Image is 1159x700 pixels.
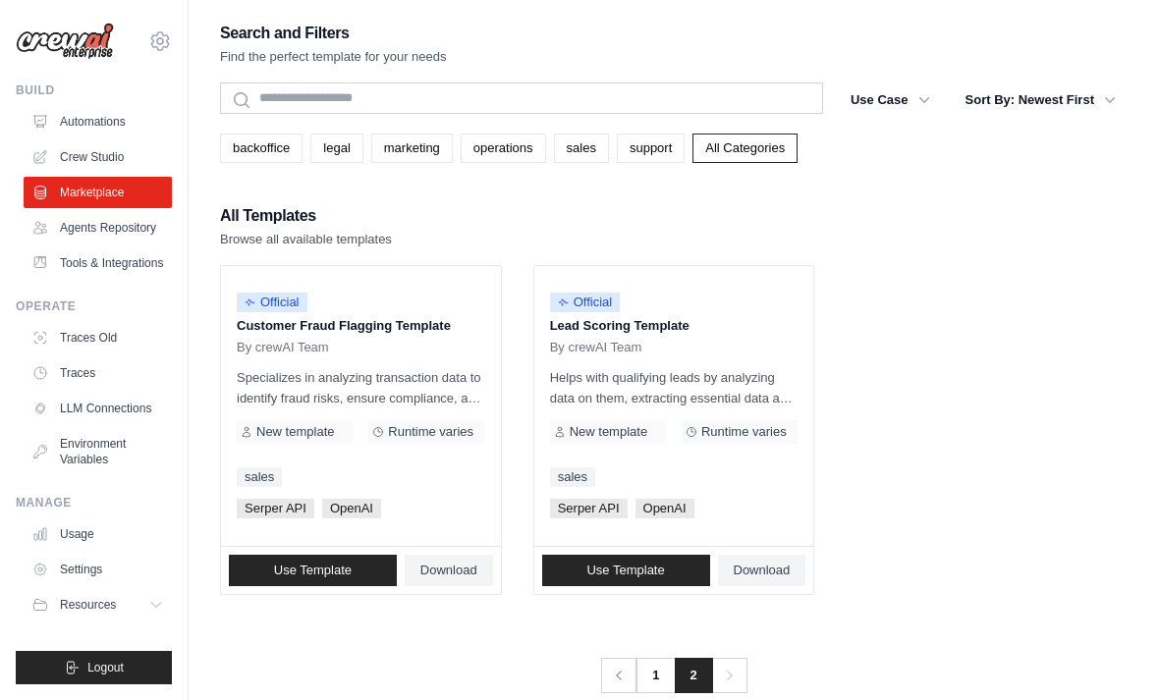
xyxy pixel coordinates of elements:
[550,367,799,408] p: Helps with qualifying leads by analyzing data on them, extracting essential data and doing furthe...
[617,134,685,163] a: support
[24,322,172,353] a: Traces Old
[60,597,116,613] span: Resources
[675,658,713,693] span: 2
[220,47,447,67] p: Find the perfect template for your needs
[24,247,172,279] a: Tools & Integrations
[220,202,392,230] h2: All Templates
[24,393,172,424] a: LLM Connections
[550,340,642,355] span: By crewAI Team
[237,367,485,408] p: Specializes in analyzing transaction data to identify fraud risks, ensure compliance, and conduct...
[586,563,664,578] span: Use Template
[24,518,172,550] a: Usage
[371,134,453,163] a: marketing
[24,212,172,243] a: Agents Repository
[701,424,787,440] span: Runtime varies
[237,467,282,487] a: sales
[229,555,397,586] a: Use Template
[237,316,485,336] p: Customer Fraud Flagging Template
[550,316,799,336] p: Lead Scoring Template
[237,499,314,518] span: Serper API
[16,82,172,98] div: Build
[734,563,791,578] span: Download
[954,82,1128,118] button: Sort By: Newest First
[220,230,392,249] p: Browse all available templates
[420,563,477,578] span: Download
[24,357,172,389] a: Traces
[237,293,307,312] span: Official
[237,340,329,355] span: By crewAI Team
[550,467,595,487] a: sales
[550,293,621,312] span: Official
[220,134,303,163] a: backoffice
[554,134,609,163] a: sales
[542,555,710,586] a: Use Template
[24,141,172,173] a: Crew Studio
[16,23,114,60] img: Logo
[16,298,172,314] div: Operate
[839,82,942,118] button: Use Case
[87,660,124,675] span: Logout
[550,499,628,518] span: Serper API
[24,554,172,585] a: Settings
[310,134,362,163] a: legal
[461,134,546,163] a: operations
[16,495,172,511] div: Manage
[635,499,694,518] span: OpenAI
[635,658,675,693] a: 1
[24,428,172,475] a: Environment Variables
[388,424,473,440] span: Runtime varies
[24,589,172,620] button: Resources
[16,651,172,684] button: Logout
[718,555,806,586] a: Download
[692,134,798,163] a: All Categories
[256,424,334,440] span: New template
[322,499,381,518] span: OpenAI
[24,177,172,208] a: Marketplace
[220,20,447,47] h2: Search and Filters
[274,563,352,578] span: Use Template
[600,658,746,693] nav: Pagination
[405,555,493,586] a: Download
[570,424,647,440] span: New template
[24,106,172,137] a: Automations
